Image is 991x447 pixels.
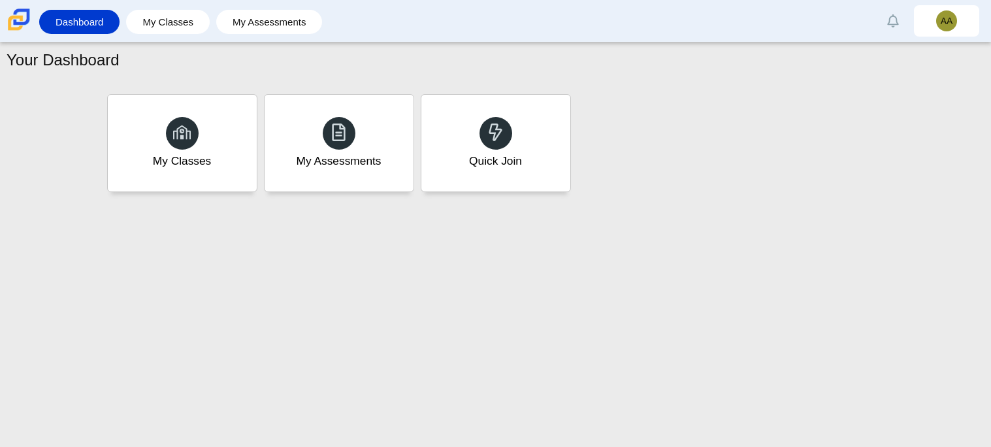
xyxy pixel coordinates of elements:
a: My Assessments [223,10,316,34]
div: My Assessments [297,153,382,169]
a: My Classes [133,10,203,34]
a: AA [914,5,979,37]
a: My Classes [107,94,257,192]
div: My Classes [153,153,212,169]
img: Carmen School of Science & Technology [5,6,33,33]
a: My Assessments [264,94,414,192]
a: Dashboard [46,10,113,34]
h1: Your Dashboard [7,49,120,71]
div: Quick Join [469,153,522,169]
a: Alerts [879,7,907,35]
a: Quick Join [421,94,571,192]
a: Carmen School of Science & Technology [5,24,33,35]
span: AA [941,16,953,25]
